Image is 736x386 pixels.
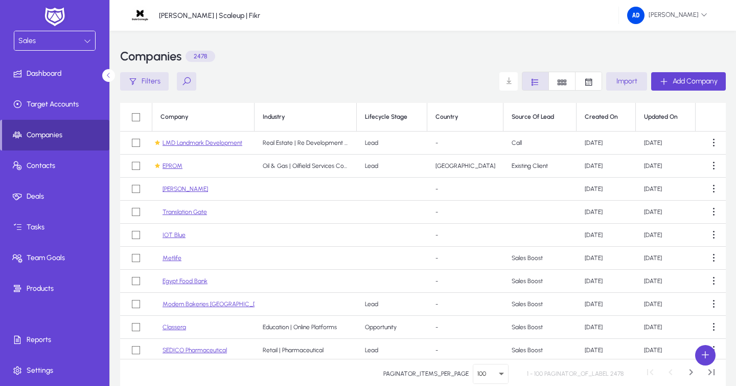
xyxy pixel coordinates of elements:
[522,72,602,91] mat-button-toggle-group: Font Style
[2,181,111,212] a: Deals
[577,155,636,178] td: [DATE]
[357,155,427,178] td: Lead
[357,316,427,339] td: Opportunity
[435,113,495,121] div: Country
[163,324,186,331] a: Classera
[577,224,636,247] td: [DATE]
[503,132,577,155] td: Call
[427,178,503,201] td: -
[2,161,111,171] span: Contacts
[681,363,701,384] button: Next page
[2,253,111,263] span: Team Goals
[636,247,696,270] td: [DATE]
[477,370,486,377] span: 100
[577,270,636,293] td: [DATE]
[2,58,111,89] a: Dashboard
[636,178,696,201] td: [DATE]
[130,6,150,25] img: 6.png
[2,284,111,294] span: Products
[163,139,242,147] a: LMD Landmark Development
[163,208,207,216] a: Translation Gate
[42,6,67,28] img: white-logo.png
[255,339,357,362] td: Retail | Pharmaceutical
[577,339,636,362] td: [DATE]
[636,270,696,293] td: [DATE]
[163,231,186,239] a: IOT Blue
[383,369,469,379] div: PAGINATOR_ITEMS_PER_PAGE
[427,316,503,339] td: -
[120,72,169,91] button: Filters
[2,273,111,304] a: Products
[427,293,503,316] td: -
[503,155,577,178] td: Existing Client
[2,99,111,110] span: Target Accounts
[120,50,181,62] h3: Companies
[427,247,503,270] td: -
[503,339,577,362] td: Sales Boost
[365,113,407,121] div: Lifecycle Stage
[616,77,637,85] span: Import
[527,369,624,379] div: 1 - 100 PAGINATOR_OF_LABEL 2478
[606,72,647,91] button: Import
[2,191,111,202] span: Deals
[255,316,357,339] td: Education | Online Platforms
[2,89,111,120] a: Target Accounts
[263,113,285,121] div: Industry
[357,132,427,155] td: Lead
[577,178,636,201] td: [DATE]
[159,11,260,20] p: [PERSON_NAME] | Scaleup | Fikr
[163,185,208,193] a: [PERSON_NAME]
[163,162,182,170] a: EPROM
[577,201,636,224] td: [DATE]
[636,339,696,362] td: [DATE]
[636,293,696,316] td: [DATE]
[2,222,111,232] span: Tasks
[644,113,687,121] div: Updated On
[673,77,718,85] span: Add Company
[577,316,636,339] td: [DATE]
[503,270,577,293] td: Sales Boost
[427,201,503,224] td: -
[644,113,678,121] div: Updated On
[512,113,554,121] div: Source Of Lead
[163,254,181,262] a: Metlife
[163,347,227,354] a: SEDICO Pharmaceutical
[2,212,111,243] a: Tasks
[636,201,696,224] td: [DATE]
[636,316,696,339] td: [DATE]
[2,130,109,140] span: Companies
[627,7,645,24] img: 15.png
[2,335,111,345] span: Reports
[263,113,348,121] div: Industry
[651,72,726,91] button: Add Company
[503,316,577,339] td: Sales Boost
[577,247,636,270] td: [DATE]
[163,277,208,285] a: Egypt Food Bank
[427,270,503,293] td: -
[636,224,696,247] td: [DATE]
[2,366,111,376] span: Settings
[427,155,503,178] td: [GEOGRAPHIC_DATA]
[619,6,716,25] button: [PERSON_NAME]
[2,69,111,79] span: Dashboard
[577,132,636,155] td: [DATE]
[163,301,270,308] a: Modern Bakeries [GEOGRAPHIC_DATA]
[577,293,636,316] td: [DATE]
[255,132,357,155] td: Real Estate | Re Development & Construction
[255,155,357,178] td: Oil & Gas | Oilfield Services Company
[18,36,36,45] span: Sales
[636,155,696,178] td: [DATE]
[365,113,419,121] div: Lifecycle Stage
[427,132,503,155] td: -
[186,51,215,62] p: 2478
[357,339,427,362] td: Lead
[585,113,618,121] div: Created On
[2,151,111,181] a: Contacts
[142,77,160,85] span: Filters
[512,113,568,121] div: Source Of Lead
[160,113,189,121] div: Company
[701,363,722,384] button: Last page
[2,355,111,386] a: Settings
[2,325,111,355] a: Reports
[503,247,577,270] td: Sales Boost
